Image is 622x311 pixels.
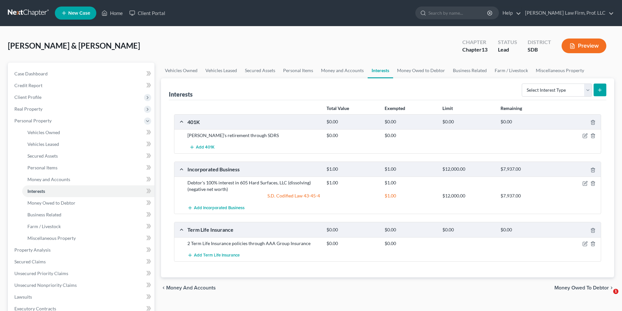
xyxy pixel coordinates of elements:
[22,221,154,232] a: Farm / Livestock
[393,63,449,78] a: Money Owed to Debtor
[184,226,323,233] div: Term Life Insurance
[27,141,59,147] span: Vehicles Leased
[14,83,42,88] span: Credit Report
[14,247,51,253] span: Property Analysis
[27,224,61,229] span: Farm / Livestock
[381,193,439,199] div: $1.00
[14,94,41,100] span: Client Profile
[323,132,381,139] div: $0.00
[9,68,154,80] a: Case Dashboard
[27,235,76,241] span: Miscellaneous Property
[491,63,532,78] a: Farm / Livestock
[600,289,615,304] iframe: Intercom live chat
[161,285,216,290] button: chevron_left Money and Accounts
[532,63,588,78] a: Miscellaneous Property
[439,119,497,125] div: $0.00
[9,80,154,91] a: Credit Report
[462,39,487,46] div: Chapter
[528,46,551,54] div: SDB
[9,256,154,268] a: Secured Claims
[497,193,555,199] div: $7,937.00
[439,193,497,199] div: $12,000.00
[27,153,58,159] span: Secured Assets
[14,294,32,300] span: Lawsuits
[184,132,323,139] div: [PERSON_NAME]'s retirement through SDRS
[22,197,154,209] a: Money Owed to Debtor
[323,119,381,125] div: $0.00
[169,90,193,98] div: Interests
[497,119,555,125] div: $0.00
[68,11,90,16] span: New Case
[194,205,245,210] span: Add Incorporated Business
[497,227,555,233] div: $0.00
[27,165,57,170] span: Personal Items
[14,118,52,123] span: Personal Property
[381,132,439,139] div: $0.00
[498,39,517,46] div: Status
[126,7,168,19] a: Client Portal
[439,166,497,172] div: $12,000.00
[196,145,215,150] span: Add 401K
[184,193,323,199] div: S.D. Codified Law 43-45-4
[323,240,381,247] div: $0.00
[482,46,487,53] span: 13
[27,130,60,135] span: Vehicles Owned
[323,166,381,172] div: $1.00
[27,177,70,182] span: Money and Accounts
[22,185,154,197] a: Interests
[385,105,405,111] strong: Exempted
[27,188,45,194] span: Interests
[497,166,555,172] div: $7,937.00
[442,105,453,111] strong: Limit
[22,150,154,162] a: Secured Assets
[241,63,279,78] a: Secured Assets
[554,285,609,290] span: Money Owed to Debtor
[22,138,154,150] a: Vehicles Leased
[323,179,381,186] div: $1.00
[439,227,497,233] div: $0.00
[613,289,618,294] span: 1
[381,240,439,247] div: $0.00
[166,285,216,290] span: Money and Accounts
[562,39,606,53] button: Preview
[522,7,614,19] a: [PERSON_NAME] Law Firm, Prof. LLC
[22,209,154,221] a: Business Related
[201,63,241,78] a: Vehicles Leased
[184,240,323,247] div: 2 Term Life Insurance policies through AAA Group Insurance
[528,39,551,46] div: District
[498,46,517,54] div: Lead
[14,282,77,288] span: Unsecured Nonpriority Claims
[609,285,614,290] i: chevron_right
[554,285,614,290] button: Money Owed to Debtor chevron_right
[428,7,488,19] input: Search by name...
[368,63,393,78] a: Interests
[381,119,439,125] div: $0.00
[22,127,154,138] a: Vehicles Owned
[184,166,323,173] div: Incorporated Business
[22,162,154,174] a: Personal Items
[161,285,166,290] i: chevron_left
[9,291,154,303] a: Lawsuits
[9,279,154,291] a: Unsecured Nonpriority Claims
[27,212,61,217] span: Business Related
[499,7,521,19] a: Help
[14,71,48,76] span: Case Dashboard
[22,232,154,244] a: Miscellaneous Property
[323,227,381,233] div: $0.00
[317,63,368,78] a: Money and Accounts
[327,105,349,111] strong: Total Value
[381,179,439,186] div: $1.00
[27,200,75,206] span: Money Owed to Debtor
[501,105,522,111] strong: Remaining
[187,249,240,261] button: Add Term Life Insurance
[184,179,323,193] div: Debtor's 100% interest in 605 Hard Surfaces, LLC (dissolving) (negative net worth)
[462,46,487,54] div: Chapter
[449,63,491,78] a: Business Related
[187,202,245,214] button: Add Incorporated Business
[187,141,216,153] button: Add 401K
[14,259,46,264] span: Secured Claims
[8,41,140,50] span: [PERSON_NAME] & [PERSON_NAME]
[22,174,154,185] a: Money and Accounts
[161,63,201,78] a: Vehicles Owned
[14,271,68,276] span: Unsecured Priority Claims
